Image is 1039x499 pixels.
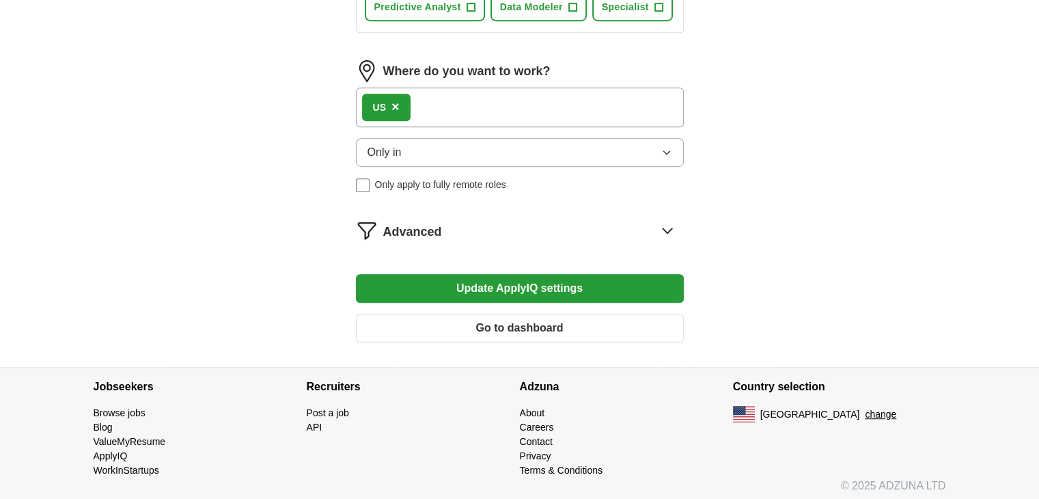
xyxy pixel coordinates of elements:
span: Only apply to fully remote roles [375,178,506,192]
span: Advanced [383,223,442,241]
a: WorkInStartups [94,465,159,476]
a: Browse jobs [94,407,146,418]
a: ValueMyResume [94,436,166,447]
button: Update ApplyIQ settings [356,274,684,303]
label: Where do you want to work? [383,62,551,81]
a: About [520,407,545,418]
button: Go to dashboard [356,314,684,342]
span: Only in [368,144,402,161]
a: Contact [520,436,553,447]
a: API [307,422,322,433]
img: location.png [356,60,378,82]
a: Privacy [520,450,551,461]
a: Careers [520,422,554,433]
input: Only apply to fully remote roles [356,178,370,192]
a: Post a job [307,407,349,418]
img: US flag [733,406,755,422]
button: Only in [356,138,684,167]
div: US [373,100,386,115]
span: [GEOGRAPHIC_DATA] [760,407,860,422]
a: Terms & Conditions [520,465,602,476]
button: × [391,97,400,118]
a: Blog [94,422,113,433]
button: change [865,407,896,422]
a: ApplyIQ [94,450,128,461]
h4: Country selection [733,368,946,406]
img: filter [356,219,378,241]
span: × [391,99,400,114]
